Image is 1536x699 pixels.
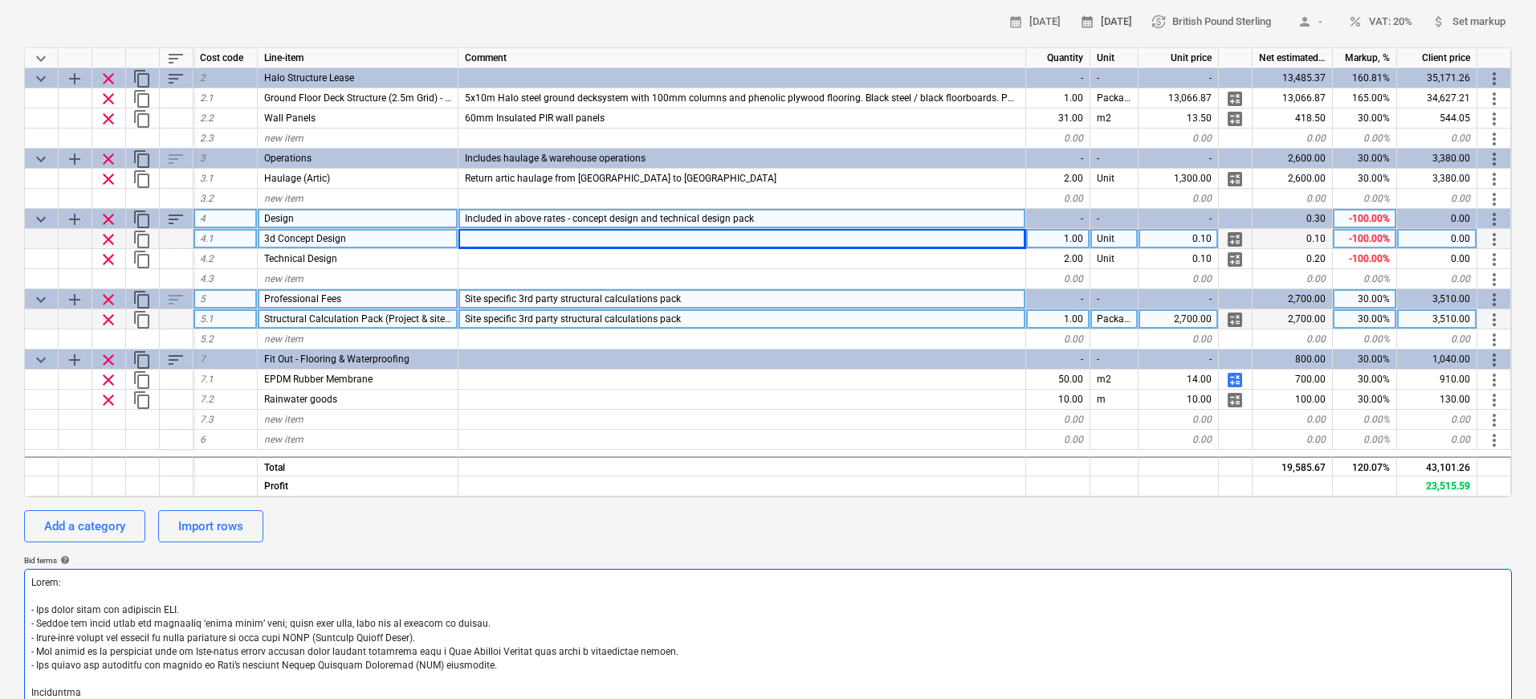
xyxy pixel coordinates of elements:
button: Set markup [1425,10,1512,35]
div: 10.00 [1026,390,1090,410]
span: Remove row [99,109,118,129]
div: - [1139,349,1219,370]
button: Import rows [158,510,263,542]
span: Collapse category [31,290,51,309]
div: 1,300.00 [1139,169,1219,189]
div: 50.00 [1026,370,1090,390]
span: new item [264,273,304,284]
span: Duplicate category [132,69,152,88]
div: Unit [1090,249,1139,269]
div: 30.00% [1333,390,1397,410]
span: new item [264,434,304,445]
div: 160.81% [1333,68,1397,88]
span: Remove row [99,370,118,390]
div: Add a category [44,516,125,537]
span: attach_money [1432,14,1446,29]
div: 31.00 [1026,108,1090,129]
span: More actions [1485,290,1504,309]
div: 30.00% [1333,370,1397,390]
span: More actions [1485,230,1504,249]
span: Manage detailed breakdown for the row [1225,230,1245,249]
span: More actions [1485,370,1504,390]
div: 35,171.26 [1397,68,1477,88]
div: 0.00 [1397,129,1477,149]
span: Remove row [99,149,118,169]
div: 2,700.00 [1139,309,1219,329]
span: Collapse category [31,149,51,169]
span: Duplicate row [132,390,152,410]
div: 0.00 [1397,410,1477,430]
div: 120.07% [1333,456,1397,476]
span: new item [264,133,304,144]
span: More actions [1485,129,1504,149]
div: 2.00 [1026,249,1090,269]
span: Collapse all categories [31,49,51,68]
div: 13,066.87 [1253,88,1333,108]
span: 4.1 [200,233,214,244]
span: More actions [1485,431,1504,450]
span: Remove row [99,310,118,329]
span: Wall Panels [264,112,316,124]
span: percent [1348,14,1363,29]
div: 0.00 [1253,269,1333,289]
span: Halo Structure Lease [264,72,354,84]
span: More actions [1485,210,1504,229]
span: 7 [200,354,206,365]
div: 2,700.00 [1253,309,1333,329]
span: Included in above rates - concept design and technical design pack [465,213,754,224]
div: 0.00% [1333,410,1397,430]
span: Duplicate category [132,290,152,309]
span: 2.3 [200,133,214,144]
span: Duplicate row [132,170,152,189]
div: 0.30 [1253,209,1333,229]
span: 4 [200,213,206,224]
div: 30.00% [1333,349,1397,370]
span: Duplicate row [132,109,152,129]
div: 3,510.00 [1397,289,1477,309]
span: Site specific 3rd party structural calculations pack [465,313,681,325]
div: Unit [1090,229,1139,249]
span: More actions [1485,170,1504,189]
div: 800.00 [1253,349,1333,370]
div: 0.00 [1026,430,1090,450]
div: - [1090,209,1139,229]
span: - [1290,13,1329,31]
span: Remove row [99,210,118,229]
div: 14.00 [1139,370,1219,390]
div: Client price [1397,48,1477,68]
span: Manage detailed breakdown for the row [1225,89,1245,108]
div: 0.00 [1139,189,1219,209]
div: 0.00% [1333,430,1397,450]
div: 0.00 [1026,189,1090,209]
div: - [1026,209,1090,229]
span: More actions [1485,89,1504,108]
span: Add sub category to row [65,210,84,229]
div: 2,700.00 [1253,289,1333,309]
span: Duplicate category [132,350,152,370]
div: 0.00 [1026,269,1090,289]
span: Add sub category to row [65,350,84,370]
div: 1.00 [1026,229,1090,249]
div: 1,040.00 [1397,349,1477,370]
div: - [1090,149,1139,169]
div: 0.00% [1333,269,1397,289]
span: Remove row [99,230,118,249]
div: 0.00 [1253,410,1333,430]
div: 43,101.26 [1397,456,1477,476]
div: 13.50 [1139,108,1219,129]
span: 6 [200,434,206,445]
span: Sort rows within category [166,210,185,229]
span: 7.3 [200,414,214,425]
span: Manage detailed breakdown for the row [1225,109,1245,129]
div: Profit [258,476,458,497]
div: 1.00 [1026,309,1090,329]
span: Duplicate row [132,230,152,249]
div: - [1139,289,1219,309]
div: - [1026,68,1090,88]
div: 0.00 [1397,209,1477,229]
span: Remove row [99,250,118,269]
div: 0.00 [1139,329,1219,349]
span: Operations [264,153,312,164]
span: Duplicate row [132,370,152,390]
span: Remove row [99,89,118,108]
